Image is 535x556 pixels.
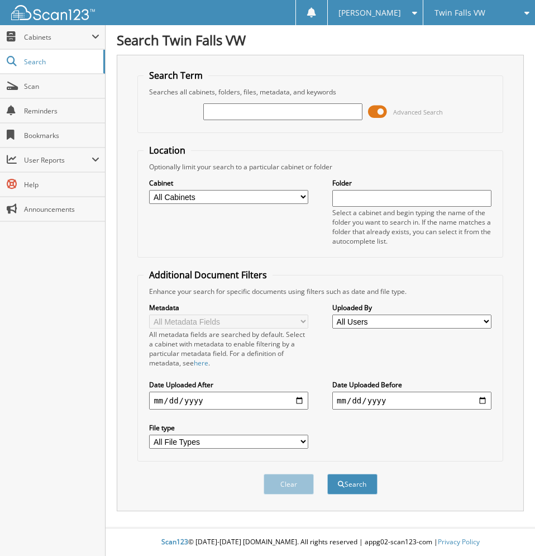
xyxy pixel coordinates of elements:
div: Select a cabinet and begin typing the name of the folder you want to search in. If the name match... [332,208,491,246]
span: Twin Falls VW [434,9,485,16]
span: Advanced Search [393,108,443,116]
h1: Search Twin Falls VW [117,31,524,49]
input: start [149,392,308,410]
input: end [332,392,491,410]
div: Searches all cabinets, folders, files, metadata, and keywords [144,87,496,97]
label: Cabinet [149,178,308,188]
label: Uploaded By [332,303,491,312]
a: Privacy Policy [438,537,480,547]
span: Reminders [24,106,99,116]
img: scan123-logo-white.svg [11,5,95,20]
label: Date Uploaded After [149,380,308,389]
span: Scan123 [161,537,188,547]
div: © [DATE]-[DATE] [DOMAIN_NAME]. All rights reserved | appg02-scan123-com | [106,529,535,556]
a: here [194,358,208,368]
legend: Location [144,144,191,156]
label: Date Uploaded Before [332,380,491,389]
button: Clear [264,474,314,495]
button: Search [327,474,378,495]
span: Announcements [24,205,99,214]
span: Bookmarks [24,131,99,140]
label: Metadata [149,303,308,312]
legend: Search Term [144,69,208,82]
span: Help [24,180,99,189]
label: File type [149,423,308,433]
span: Cabinets [24,32,92,42]
legend: Additional Document Filters [144,269,273,281]
label: Folder [332,178,491,188]
div: Enhance your search for specific documents using filters such as date and file type. [144,287,496,296]
div: Optionally limit your search to a particular cabinet or folder [144,162,496,172]
div: All metadata fields are searched by default. Select a cabinet with metadata to enable filtering b... [149,330,308,368]
span: Search [24,57,98,66]
span: Scan [24,82,99,91]
span: [PERSON_NAME] [338,9,401,16]
span: User Reports [24,155,92,165]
